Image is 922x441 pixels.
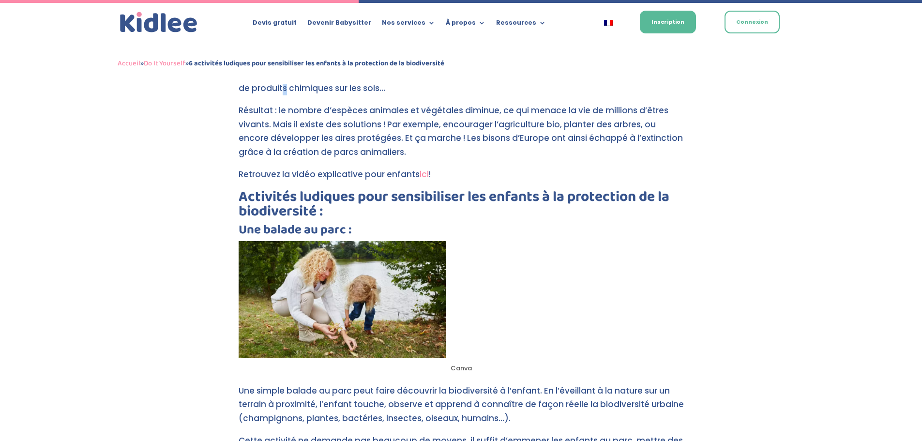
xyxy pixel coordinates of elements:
img: logo_kidlee_bleu [118,10,200,35]
strong: Activités ludiques pour sensibiliser les enfants à la protection de la biodiversité : [239,185,669,223]
strong: 6 activités ludiques pour sensibiliser les enfants à la protection de la biodiversité [189,58,444,69]
a: Inscription [640,11,696,33]
a: Nos services [382,19,435,30]
a: Kidlee Logo [118,10,200,35]
span: » » [118,58,444,69]
a: Devis gratuit [253,19,297,30]
a: ici [420,168,429,180]
p: Résultat : le nombre d’espèces animales et végétales diminue, ce qui menace la vie de millions d’... [239,104,684,168]
a: Do It Yourself [144,58,185,69]
a: Connexion [725,11,780,33]
img: Français [604,20,613,26]
p: Une simple balade au parc peut faire découvrir la biodiversité à l’enfant. En l’éveillant à la na... [239,384,684,434]
a: Accueil [118,58,140,69]
a: Ressources [496,19,546,30]
p: Retrouvez la vidéo explicative pour enfants ! [239,167,684,190]
a: Devenir Babysitter [307,19,371,30]
h3: Une balade au parc : [239,224,684,241]
a: À propos [446,19,485,30]
figcaption: Canva [239,362,684,376]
